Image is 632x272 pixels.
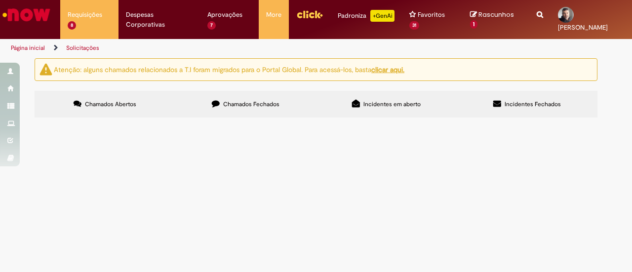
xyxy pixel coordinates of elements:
[68,10,102,20] span: Requisições
[11,44,45,52] a: Página inicial
[296,7,323,22] img: click_logo_yellow_360x200.png
[558,23,608,32] span: [PERSON_NAME]
[266,10,281,20] span: More
[207,21,216,30] span: 7
[68,21,76,30] span: 8
[54,65,404,74] ng-bind-html: Atenção: alguns chamados relacionados a T.I foram migrados para o Portal Global. Para acessá-los,...
[470,20,477,29] span: 1
[478,10,514,19] span: Rascunhos
[418,10,445,20] span: Favoritos
[370,10,395,22] p: +GenAi
[409,21,419,30] span: 31
[363,100,421,108] span: Incidentes em aberto
[223,100,279,108] span: Chamados Fechados
[371,65,404,74] a: clicar aqui.
[7,39,414,57] ul: Trilhas de página
[207,10,242,20] span: Aprovações
[470,10,521,29] a: Rascunhos
[126,10,193,30] span: Despesas Corporativas
[338,10,395,22] div: Padroniza
[505,100,561,108] span: Incidentes Fechados
[85,100,136,108] span: Chamados Abertos
[66,44,99,52] a: Solicitações
[1,5,52,25] img: ServiceNow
